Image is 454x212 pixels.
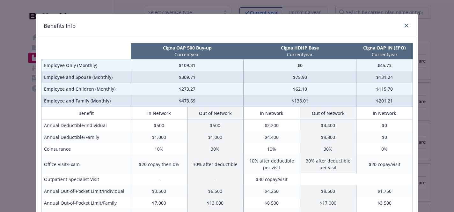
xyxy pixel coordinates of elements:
td: $131.24 [356,71,413,83]
a: close [403,22,410,29]
td: 30% after deductible per visit [300,155,356,173]
td: $8,500 [300,185,356,197]
td: Employee and Children (Monthly) [41,83,131,95]
td: $17,000 [300,197,356,209]
td: Employee and Family (Monthly) [41,95,131,107]
td: $13,000 [187,197,244,209]
td: Coinsurance [41,143,131,155]
td: $109.31 [131,59,244,72]
td: Employee Only (Monthly) [41,59,131,72]
th: Out of Network [187,107,244,119]
td: Office Visit/Exam [41,155,131,173]
td: 30% [187,143,244,155]
td: - [131,173,187,185]
td: $500 [131,119,187,132]
td: $1,750 [356,185,413,197]
td: $201.21 [356,95,413,107]
td: $115.70 [356,83,413,95]
td: Annual Deductible/Family [41,131,131,143]
td: 10% after deductible per visit [244,155,300,173]
td: 30% after deductible [187,155,244,173]
td: $8,500 [244,197,300,209]
td: $20 copay then 0% [131,155,187,173]
td: $4,400 [300,119,356,132]
td: $0 [356,119,413,132]
td: $20 copay/visit [356,155,413,173]
td: Annual Out-of-Pocket Limit/Individual [41,185,131,197]
th: In Network [356,107,413,119]
td: 10% [131,143,187,155]
td: $138.01 [244,95,356,107]
td: $3,500 [356,197,413,209]
th: Out of Network [300,107,356,119]
td: $3,500 [131,185,187,197]
td: $2,200 [244,119,300,132]
td: $0 [244,59,356,72]
td: $6,500 [187,185,244,197]
td: $7,000 [131,197,187,209]
td: $75.90 [244,71,356,83]
th: intentionally left blank [41,43,131,59]
th: In Network [244,107,300,119]
p: Current year [132,51,242,58]
td: Annual Deductible/Individual [41,119,131,132]
p: Current year [358,51,412,58]
td: $309.71 [131,71,244,83]
td: $8,800 [300,131,356,143]
td: $4,400 [244,131,300,143]
td: $0 [356,131,413,143]
td: Annual Out-of-Pocket Limit/Family [41,197,131,209]
td: $1,000 [187,131,244,143]
p: Cigna OAP 500 Buy-up [132,44,242,51]
th: Benefit [41,107,131,119]
h1: Benefits Info [44,22,76,30]
p: Cigna OAP IN (EPO) [358,44,412,51]
td: $273.27 [131,83,244,95]
td: $4,250 [244,185,300,197]
th: In Network [131,107,187,119]
td: 0% [356,143,413,155]
td: $45.73 [356,59,413,72]
td: Outpatient Specialist Visit [41,173,131,185]
td: Employee and Spouse (Monthly) [41,71,131,83]
td: $500 [187,119,244,132]
td: $1,000 [131,131,187,143]
td: $62.10 [244,83,356,95]
p: Cigna HDHP Base [245,44,355,51]
td: $30 copay/visit [244,173,300,185]
p: Current year [245,51,355,58]
td: - [187,173,244,185]
td: $473.69 [131,95,244,107]
td: 10% [244,143,300,155]
td: 30% [300,143,356,155]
